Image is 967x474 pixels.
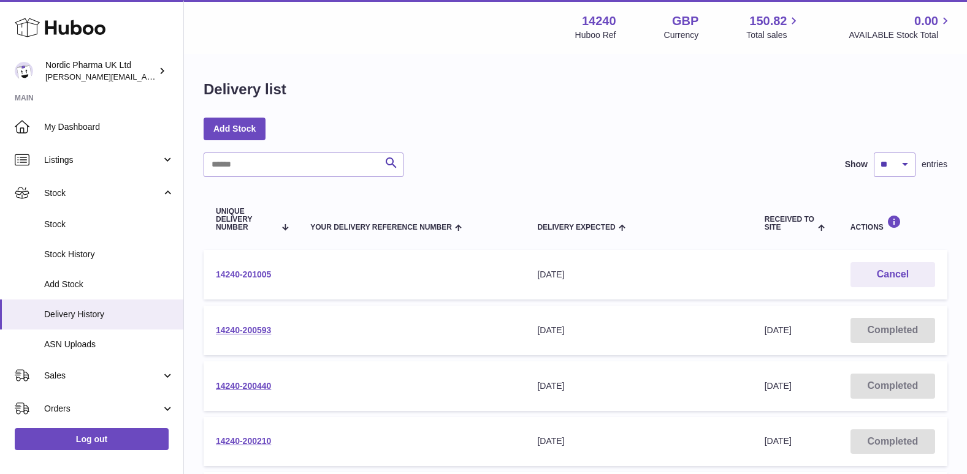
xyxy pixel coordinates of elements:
a: Add Stock [204,118,266,140]
div: [DATE] [537,269,740,280]
span: Orders [44,403,161,415]
a: 0.00 AVAILABLE Stock Total [849,13,952,41]
a: Log out [15,428,169,450]
a: 14240-200440 [216,381,271,391]
span: [DATE] [765,325,792,335]
div: Huboo Ref [575,29,616,41]
span: Sales [44,370,161,382]
span: ASN Uploads [44,339,174,350]
div: Currency [664,29,699,41]
span: Delivery Expected [537,224,615,231]
span: AVAILABLE Stock Total [849,29,952,41]
div: Actions [850,215,935,231]
span: Received to Site [765,216,816,231]
div: [DATE] [537,435,740,447]
div: Nordic Pharma UK Ltd [45,59,156,83]
a: 150.82 Total sales [746,13,801,41]
span: Stock History [44,249,174,260]
span: 0.00 [914,13,938,29]
strong: 14240 [582,13,616,29]
span: [DATE] [765,381,792,391]
span: [PERSON_NAME][EMAIL_ADDRESS][DOMAIN_NAME] [45,72,246,81]
span: Listings [44,154,161,166]
a: 14240-201005 [216,269,271,279]
span: 150.82 [749,13,787,29]
img: joe.plant@parapharmdev.com [15,62,33,80]
span: Add Stock [44,279,174,290]
strong: GBP [672,13,698,29]
a: 14240-200210 [216,436,271,446]
span: Unique Delivery Number [216,208,275,232]
a: 14240-200593 [216,325,271,335]
span: [DATE] [765,436,792,446]
span: Stock [44,219,174,230]
span: Delivery History [44,309,174,320]
span: entries [922,159,947,170]
h1: Delivery list [204,80,286,99]
span: Your Delivery Reference Number [310,224,452,231]
span: My Dashboard [44,121,174,133]
div: [DATE] [537,380,740,392]
div: [DATE] [537,325,740,336]
span: Stock [44,187,161,199]
label: Show [845,159,868,170]
button: Cancel [850,262,935,287]
span: Total sales [746,29,801,41]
